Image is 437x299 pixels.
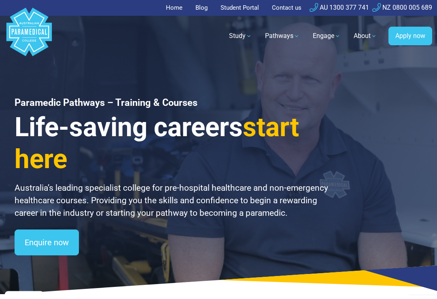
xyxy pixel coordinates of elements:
[388,27,432,45] a: Apply now
[308,25,346,47] a: Engage
[15,230,79,255] a: Enquire now
[15,112,335,175] h3: Life-saving careers
[15,97,335,108] h1: Paramedic Pathways – Training & Courses
[15,112,299,175] span: start here
[349,25,382,47] a: About
[260,25,305,47] a: Pathways
[310,4,369,11] a: AU 1300 377 741
[15,182,335,220] p: Australia’s leading specialist college for pre-hospital healthcare and non-emergency healthcare c...
[5,16,53,57] a: Australian Paramedical College
[224,25,257,47] a: Study
[372,4,432,11] a: NZ 0800 005 689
